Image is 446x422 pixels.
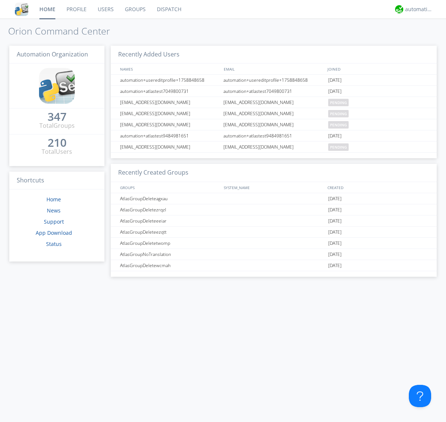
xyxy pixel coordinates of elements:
[111,75,437,86] a: automation+usereditprofile+1758848658automation+usereditprofile+1758848658[DATE]
[111,238,437,249] a: AtlasGroupDeletetwomp[DATE]
[328,143,349,151] span: pending
[111,108,437,119] a: [EMAIL_ADDRESS][DOMAIN_NAME][EMAIL_ADDRESS][DOMAIN_NAME]pending
[118,193,221,204] div: AtlasGroupDeleteagxau
[118,204,221,215] div: AtlasGroupDeletezrqzl
[118,182,220,193] div: GROUPS
[44,218,64,225] a: Support
[118,75,221,85] div: automation+usereditprofile+1758848658
[328,249,342,260] span: [DATE]
[222,75,326,85] div: automation+usereditprofile+1758848658
[118,238,221,249] div: AtlasGroupDeletetwomp
[118,215,221,226] div: AtlasGroupDeleteeeiar
[405,6,433,13] div: automation+atlas
[328,130,342,142] span: [DATE]
[111,164,437,182] h3: Recently Created Groups
[118,119,221,130] div: [EMAIL_ADDRESS][DOMAIN_NAME]
[111,130,437,142] a: automation+atlastest9484981651automation+atlastest9484981651[DATE]
[409,385,431,407] iframe: Toggle Customer Support
[222,108,326,119] div: [EMAIL_ADDRESS][DOMAIN_NAME]
[328,99,349,106] span: pending
[9,172,104,190] h3: Shortcuts
[48,113,67,121] a: 347
[36,229,72,236] a: App Download
[328,110,349,117] span: pending
[328,121,349,129] span: pending
[222,97,326,108] div: [EMAIL_ADDRESS][DOMAIN_NAME]
[48,139,67,146] div: 210
[395,5,403,13] img: d2d01cd9b4174d08988066c6d424eccd
[118,142,221,152] div: [EMAIL_ADDRESS][DOMAIN_NAME]
[328,215,342,227] span: [DATE]
[118,97,221,108] div: [EMAIL_ADDRESS][DOMAIN_NAME]
[328,193,342,204] span: [DATE]
[118,227,221,237] div: AtlasGroupDeleteezqtt
[39,68,75,104] img: cddb5a64eb264b2086981ab96f4c1ba7
[328,86,342,97] span: [DATE]
[328,227,342,238] span: [DATE]
[328,238,342,249] span: [DATE]
[111,249,437,260] a: AtlasGroupNoTranslation[DATE]
[111,227,437,238] a: AtlasGroupDeleteezqtt[DATE]
[111,204,437,215] a: AtlasGroupDeletezrqzl[DATE]
[111,193,437,204] a: AtlasGroupDeleteagxau[DATE]
[17,50,88,58] span: Automation Organization
[47,207,61,214] a: News
[111,215,437,227] a: AtlasGroupDeleteeeiar[DATE]
[222,119,326,130] div: [EMAIL_ADDRESS][DOMAIN_NAME]
[118,86,221,97] div: automation+atlastest7049800731
[111,142,437,153] a: [EMAIL_ADDRESS][DOMAIN_NAME][EMAIL_ADDRESS][DOMAIN_NAME]pending
[222,142,326,152] div: [EMAIL_ADDRESS][DOMAIN_NAME]
[326,182,430,193] div: CREATED
[222,182,326,193] div: SYSTEM_NAME
[111,86,437,97] a: automation+atlastest7049800731automation+atlastest7049800731[DATE]
[118,108,221,119] div: [EMAIL_ADDRESS][DOMAIN_NAME]
[111,260,437,271] a: AtlasGroupDeletewcmah[DATE]
[222,130,326,141] div: automation+atlastest9484981651
[328,75,342,86] span: [DATE]
[118,64,220,74] div: NAMES
[118,130,221,141] div: automation+atlastest9484981651
[111,97,437,108] a: [EMAIL_ADDRESS][DOMAIN_NAME][EMAIL_ADDRESS][DOMAIN_NAME]pending
[46,196,61,203] a: Home
[48,113,67,120] div: 347
[48,139,67,147] a: 210
[326,64,430,74] div: JOINED
[118,260,221,271] div: AtlasGroupDeletewcmah
[328,204,342,215] span: [DATE]
[42,147,72,156] div: Total Users
[15,3,28,16] img: cddb5a64eb264b2086981ab96f4c1ba7
[118,249,221,260] div: AtlasGroupNoTranslation
[39,121,75,130] div: Total Groups
[328,260,342,271] span: [DATE]
[46,240,62,247] a: Status
[222,86,326,97] div: automation+atlastest7049800731
[111,119,437,130] a: [EMAIL_ADDRESS][DOMAIN_NAME][EMAIL_ADDRESS][DOMAIN_NAME]pending
[222,64,326,74] div: EMAIL
[111,46,437,64] h3: Recently Added Users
